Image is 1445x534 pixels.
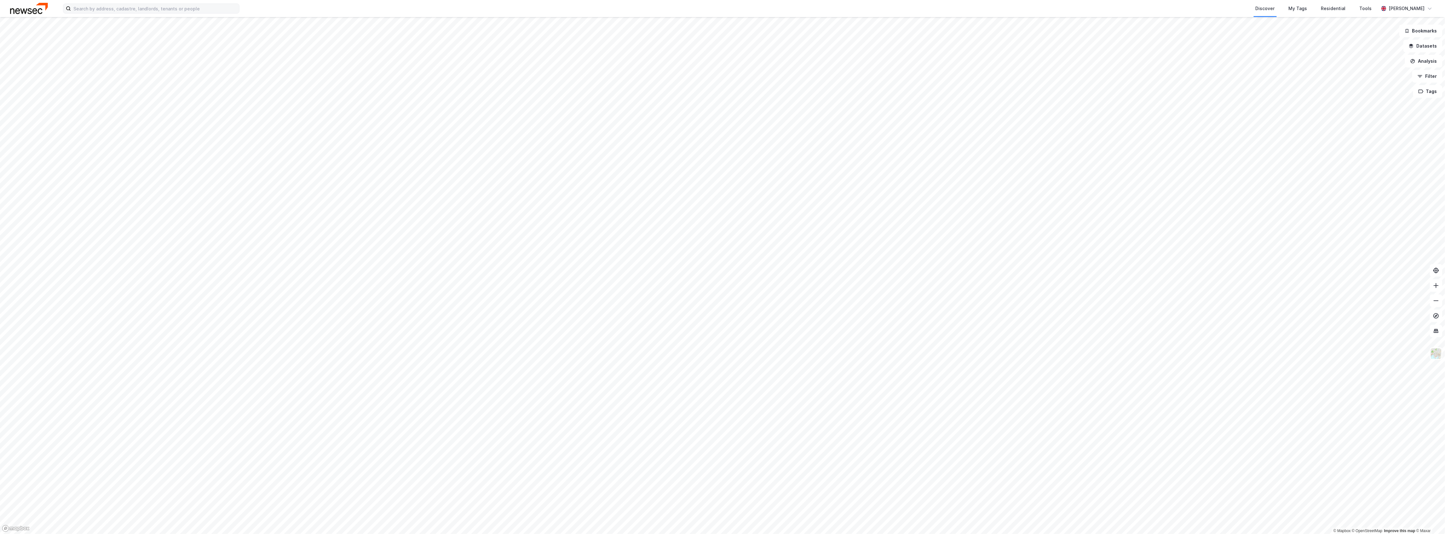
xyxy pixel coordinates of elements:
div: My Tags [1289,5,1307,12]
div: Kontrollprogram for chat [1413,504,1445,534]
div: Discover [1256,5,1275,12]
img: newsec-logo.f6e21ccffca1b3a03d2d.png [10,3,48,14]
div: [PERSON_NAME] [1389,5,1425,12]
div: Tools [1360,5,1372,12]
iframe: Chat Widget [1413,504,1445,534]
div: Residential [1321,5,1346,12]
input: Search by address, cadastre, landlords, tenants or people [71,4,239,13]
